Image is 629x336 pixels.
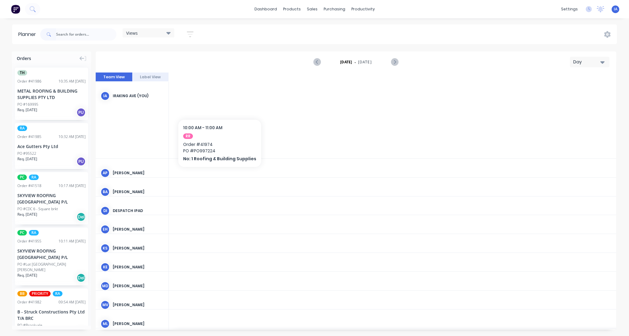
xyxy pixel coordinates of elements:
div: METAL ROOFING & BUILDING SUPPLIES PTY LTD [17,88,86,101]
div: MD [101,281,110,291]
div: Del [76,212,86,221]
button: Next page [391,58,398,66]
div: ML [101,319,110,328]
div: [PERSON_NAME] [113,264,164,270]
div: MV [101,300,110,309]
span: [DATE] [358,59,372,65]
span: RA [17,126,27,131]
div: settings [558,5,581,14]
div: sales [304,5,321,14]
span: TH [17,70,27,76]
div: 09:54 AM [DATE] [59,299,86,305]
div: PO #95522 [17,151,36,156]
span: IA [614,6,617,12]
div: [PERSON_NAME] [113,302,164,308]
div: 10:11 AM [DATE] [59,239,86,244]
strong: [DATE] [340,59,352,65]
div: [PERSON_NAME] [113,227,164,232]
div: Order # 41982 [17,299,41,305]
span: PC [17,230,27,235]
div: Order # 41985 [17,134,41,140]
span: Req. [DATE] [17,156,37,162]
div: [PERSON_NAME] [113,246,164,251]
span: Views [126,30,138,36]
div: 10:32 AM [DATE] [59,134,86,140]
div: products [280,5,304,14]
div: KS [101,244,110,253]
button: Day [570,57,609,67]
div: PO #CDC 6 - Square brkt [17,206,58,212]
div: [PERSON_NAME] [113,321,164,327]
img: Factory [11,5,20,14]
span: - [354,58,356,66]
div: 10:17 AM [DATE] [59,183,86,189]
div: [PERSON_NAME] [113,189,164,195]
div: Iraking Ave (You) [113,93,164,99]
button: Label View [132,73,169,82]
div: PO #169995 [17,102,38,107]
span: PRIORITY [29,291,51,296]
span: Req. [DATE] [17,212,37,217]
div: purchasing [321,5,348,14]
span: RA [53,291,62,296]
button: Team View [96,73,132,82]
span: PC [17,175,27,180]
div: Order # 41986 [17,79,41,84]
a: dashboard [251,5,280,14]
input: Search for orders... [56,28,116,41]
div: IA [101,91,110,101]
span: RA [29,175,39,180]
div: BA [101,187,110,196]
div: AP [101,168,110,178]
div: PO #Brookvale [17,323,42,328]
div: DI [101,206,110,215]
div: Despatch Ipad [113,208,164,214]
span: RA [29,230,39,235]
div: PU [76,157,86,166]
div: Planner [18,31,39,38]
div: 10:35 AM [DATE] [59,79,86,84]
span: BB [17,291,27,296]
div: Order # 41955 [17,239,41,244]
span: Orders [17,55,31,62]
button: Previous page [314,58,321,66]
div: PO #Lot [GEOGRAPHIC_DATA][PERSON_NAME] [17,262,86,273]
div: SKYVIEW ROOFING [GEOGRAPHIC_DATA] P/L [17,192,86,205]
div: Del [76,273,86,282]
div: productivity [348,5,378,14]
div: Ace Gutters Pty Ltd [17,143,86,150]
div: [PERSON_NAME] [113,283,164,289]
div: PU [76,108,86,117]
span: Req. [DATE] [17,273,37,278]
div: Day [573,59,601,65]
div: SKYVIEW ROOFING [GEOGRAPHIC_DATA] P/L [17,248,86,260]
div: EH [101,225,110,234]
div: B - Struck Constructions Pty Ltd T/A BRC [17,309,86,321]
div: KE [101,263,110,272]
div: Order # 41518 [17,183,41,189]
div: [PERSON_NAME] [113,170,164,176]
span: Req. [DATE] [17,107,37,113]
